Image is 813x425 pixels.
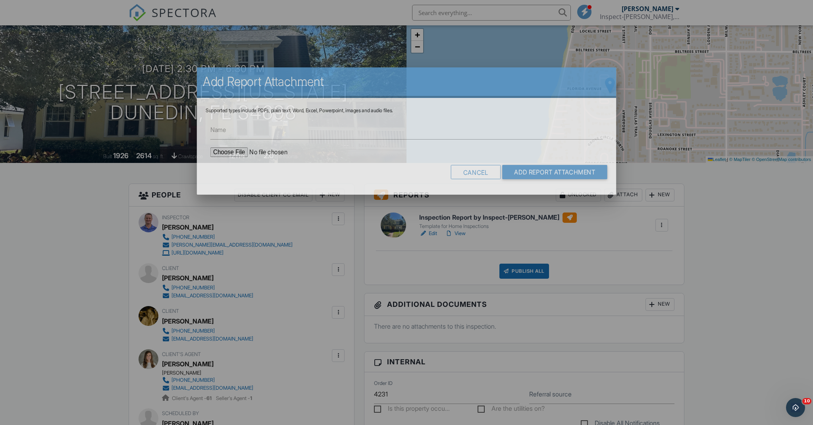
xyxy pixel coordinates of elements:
iframe: Intercom live chat [786,398,805,417]
h2: Add Report Attachment [203,74,611,90]
div: Supported types include PDFs, plain text, Word, Excel, Powerpoint, images and audio files. [206,107,607,114]
label: Name [210,125,226,134]
span: 10 [802,398,811,404]
input: Add Report Attachment [502,165,607,179]
div: Cancel [451,165,501,179]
